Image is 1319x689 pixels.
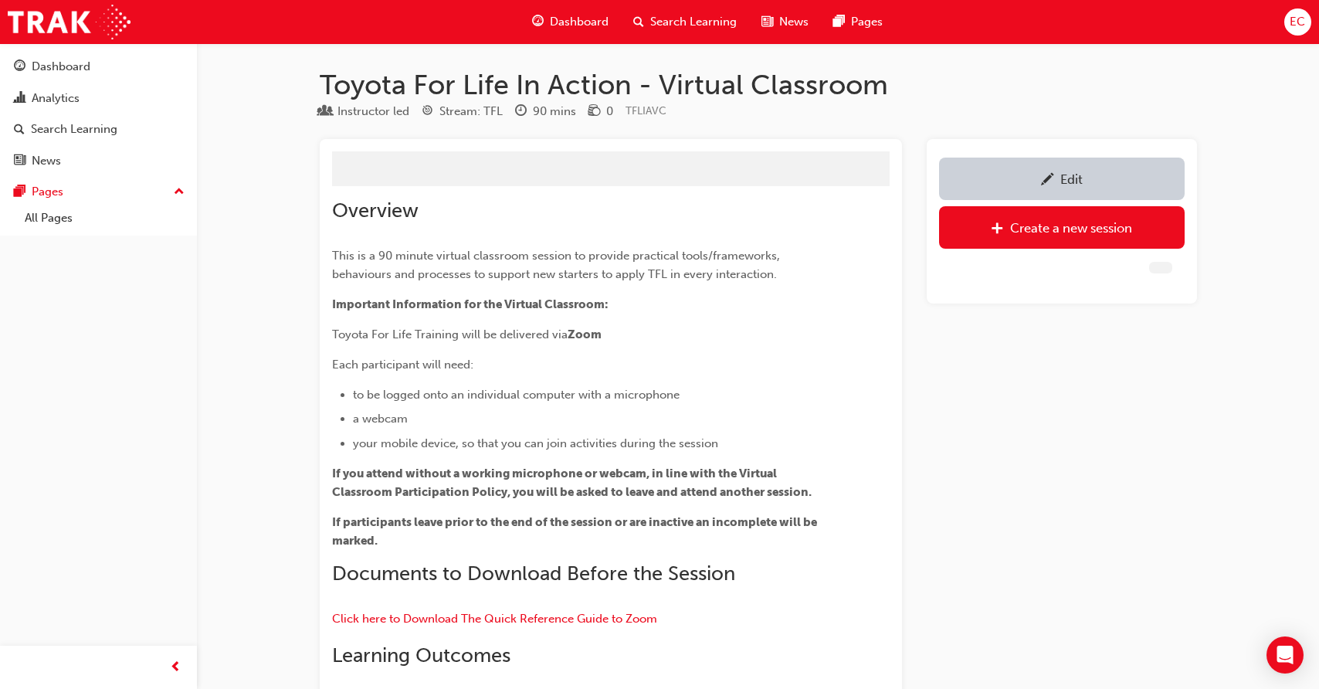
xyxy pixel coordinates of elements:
[439,103,503,120] div: Stream: TFL
[32,58,90,76] div: Dashboard
[821,6,895,38] a: pages-iconPages
[320,105,331,119] span: learningResourceType_INSTRUCTOR_LED-icon
[32,90,80,107] div: Analytics
[332,249,783,281] span: This is a 90 minute virtual classroom session to provide practical tools/frameworks, behaviours a...
[332,467,812,499] span: If you attend without a working microphone or webcam, in line with the Virtual Classroom Particip...
[939,158,1185,200] a: Edit
[32,152,61,170] div: News
[31,120,117,138] div: Search Learning
[14,123,25,137] span: search-icon
[14,60,25,74] span: guage-icon
[14,92,25,106] span: chart-icon
[515,105,527,119] span: clock-icon
[332,643,510,667] span: Learning Outcomes
[14,185,25,199] span: pages-icon
[1041,173,1054,188] span: pencil-icon
[939,206,1185,249] a: Create a new session
[6,178,191,206] button: Pages
[337,103,409,120] div: Instructor led
[6,115,191,144] a: Search Learning
[6,84,191,113] a: Analytics
[1290,13,1305,31] span: EC
[170,658,181,677] span: prev-icon
[6,147,191,175] a: News
[332,562,735,585] span: Documents to Download Before the Session
[851,13,883,31] span: Pages
[749,6,821,38] a: news-iconNews
[332,515,819,548] span: If participants leave prior to the end of the session or are inactive an incomplete will be marked.
[621,6,749,38] a: search-iconSearch Learning
[779,13,809,31] span: News
[332,297,609,311] span: Important Information for the Virtual Classroom:
[6,53,191,81] a: Dashboard
[606,103,613,120] div: 0
[1284,8,1311,36] button: EC
[14,154,25,168] span: news-icon
[833,12,845,32] span: pages-icon
[353,436,718,450] span: your mobile device, so that you can join activities during the session
[174,182,185,202] span: up-icon
[588,105,600,119] span: money-icon
[332,328,568,341] span: Toyota For Life Training will be delivered via
[422,102,503,121] div: Stream
[633,12,644,32] span: search-icon
[650,13,737,31] span: Search Learning
[8,5,131,39] img: Trak
[1266,636,1304,674] div: Open Intercom Messenger
[1010,220,1132,236] div: Create a new session
[588,102,613,121] div: Price
[533,103,576,120] div: 90 mins
[332,199,419,222] span: Overview
[6,49,191,178] button: DashboardAnalyticsSearch LearningNews
[550,13,609,31] span: Dashboard
[761,12,773,32] span: news-icon
[32,183,63,201] div: Pages
[320,68,1197,102] h1: Toyota For Life In Action - Virtual Classroom
[19,206,191,230] a: All Pages
[353,388,680,402] span: to be logged onto an individual computer with a microphone
[520,6,621,38] a: guage-iconDashboard
[568,328,602,341] span: Zoom
[532,12,544,32] span: guage-icon
[515,102,576,121] div: Duration
[1060,171,1083,187] div: Edit
[422,105,433,119] span: target-icon
[626,104,666,117] span: Learning resource code
[991,222,1004,237] span: plus-icon
[332,358,473,372] span: Each participant will need:
[353,412,408,426] span: a webcam
[332,612,657,626] a: Click here to Download The Quick Reference Guide to Zoom
[320,102,409,121] div: Type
